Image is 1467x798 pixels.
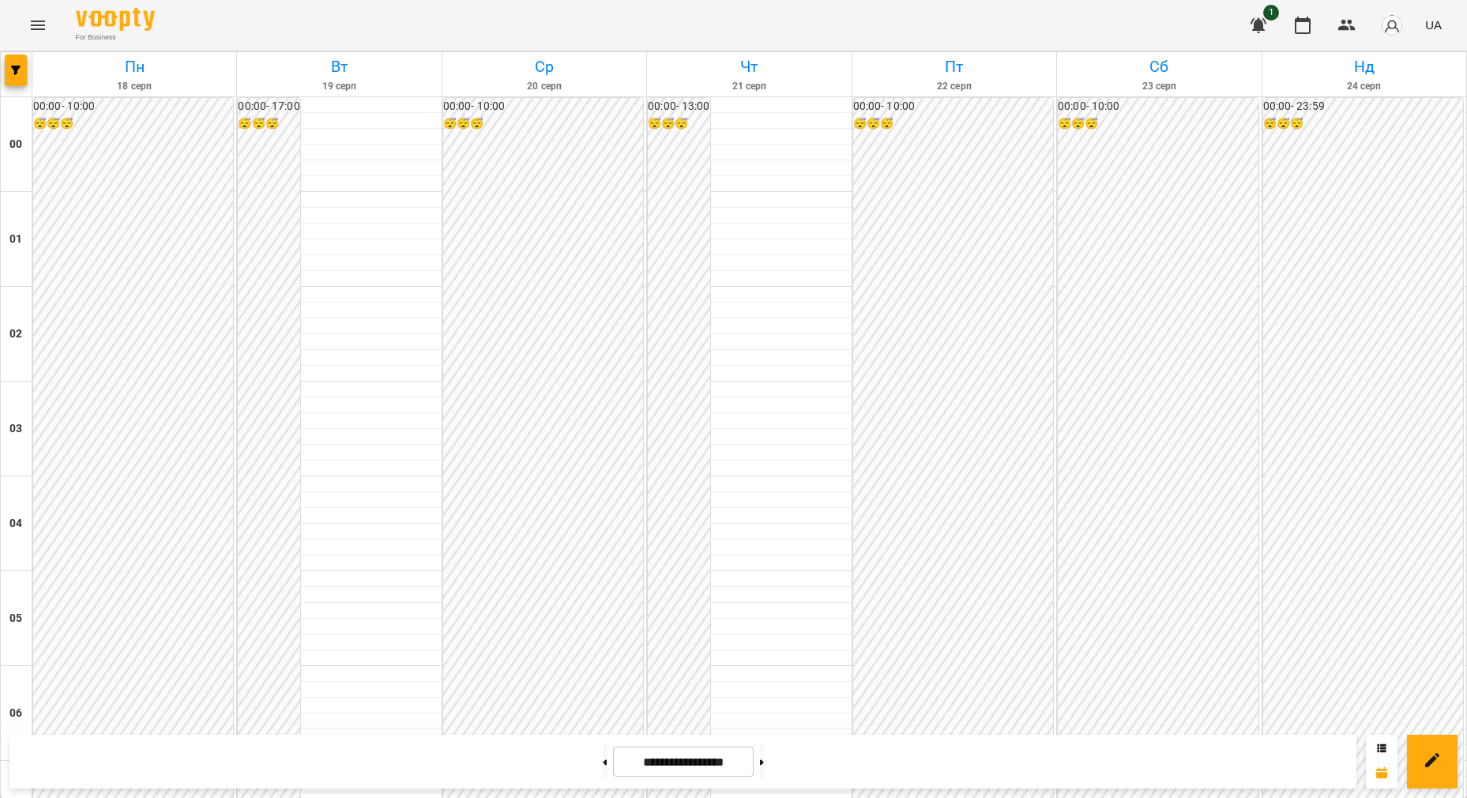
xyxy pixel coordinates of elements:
[443,98,643,115] h6: 00:00 - 10:00
[855,55,1054,79] h6: Пт
[1263,115,1463,133] h6: 😴😴😴
[1059,55,1258,79] h6: Сб
[239,55,438,79] h6: Вт
[648,115,709,133] h6: 😴😴😴
[35,55,234,79] h6: Пн
[853,98,1053,115] h6: 00:00 - 10:00
[1425,17,1442,33] span: UA
[19,6,57,44] button: Menu
[1059,79,1258,94] h6: 23 серп
[649,79,848,94] h6: 21 серп
[238,115,299,133] h6: 😴😴😴
[443,115,643,133] h6: 😴😴😴
[1058,98,1258,115] h6: 00:00 - 10:00
[9,326,22,343] h6: 02
[1265,55,1464,79] h6: Нд
[853,115,1053,133] h6: 😴😴😴
[1381,14,1403,36] img: avatar_s.png
[9,515,22,533] h6: 04
[1265,79,1464,94] h6: 24 серп
[9,705,22,722] h6: 06
[239,79,438,94] h6: 19 серп
[76,32,155,43] span: For Business
[238,98,299,115] h6: 00:00 - 17:00
[445,79,644,94] h6: 20 серп
[1263,5,1279,21] span: 1
[9,610,22,627] h6: 05
[33,115,233,133] h6: 😴😴😴
[855,79,1054,94] h6: 22 серп
[76,8,155,31] img: Voopty Logo
[1419,10,1448,40] button: UA
[33,98,233,115] h6: 00:00 - 10:00
[445,55,644,79] h6: Ср
[9,420,22,438] h6: 03
[648,98,709,115] h6: 00:00 - 13:00
[1263,98,1463,115] h6: 00:00 - 23:59
[9,231,22,248] h6: 01
[1058,115,1258,133] h6: 😴😴😴
[649,55,848,79] h6: Чт
[35,79,234,94] h6: 18 серп
[9,136,22,153] h6: 00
